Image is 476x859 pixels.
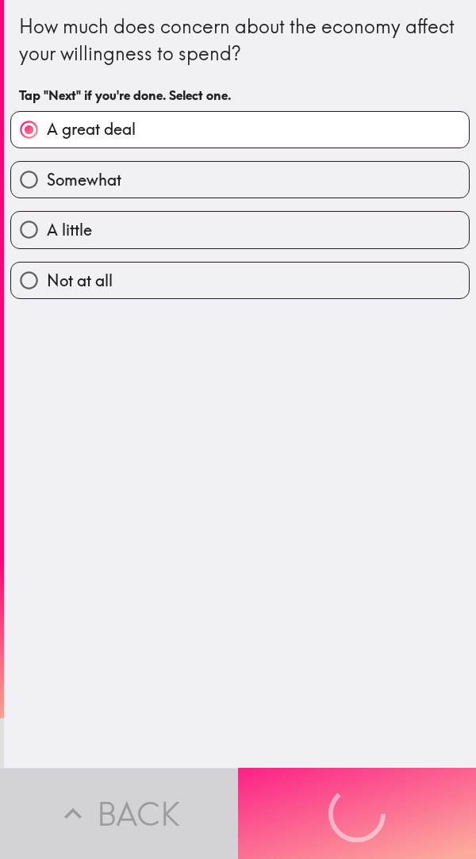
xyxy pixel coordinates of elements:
div: How much does concern about the economy affect your willingness to spend? [19,13,461,67]
span: Not at all [47,270,113,292]
button: A little [11,212,469,247]
button: A great deal [11,112,469,148]
span: Somewhat [47,169,121,191]
button: Somewhat [11,162,469,197]
h6: Tap "Next" if you're done. Select one. [19,86,461,104]
span: A little [47,219,92,241]
button: Not at all [11,263,469,298]
span: A great deal [47,118,136,140]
